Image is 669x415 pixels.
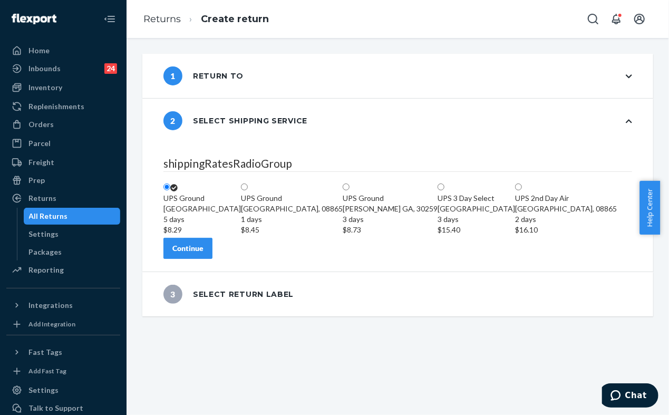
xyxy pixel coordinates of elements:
[241,204,343,235] div: [GEOGRAPHIC_DATA], 08865
[515,184,522,190] input: UPS 2nd Day Air[GEOGRAPHIC_DATA], 088652 days$16.10
[6,116,120,133] a: Orders
[29,247,62,257] div: Packages
[6,297,120,314] button: Integrations
[515,225,617,235] div: $16.10
[6,172,120,189] a: Prep
[28,157,54,168] div: Freight
[163,193,241,204] div: UPS Ground
[201,13,269,25] a: Create return
[29,211,68,221] div: All Returns
[28,82,62,93] div: Inventory
[163,238,212,259] button: Continue
[163,285,294,304] div: Select return label
[6,42,120,59] a: Home
[515,214,617,225] div: 2 days
[28,347,62,358] div: Fast Tags
[28,300,73,311] div: Integrations
[163,66,244,85] div: Return to
[6,318,120,331] a: Add Integration
[163,285,182,304] span: 3
[28,320,75,329] div: Add Integration
[602,383,658,410] iframe: Opens a widget where you can chat to one of our agents
[104,63,117,74] div: 24
[163,225,241,235] div: $8.29
[438,225,515,235] div: $15.40
[28,403,83,413] div: Talk to Support
[24,244,121,260] a: Packages
[99,8,120,30] button: Close Navigation
[6,135,120,152] a: Parcel
[163,214,241,225] div: 5 days
[28,366,66,375] div: Add Fast Tag
[6,262,120,278] a: Reporting
[172,243,203,254] div: Continue
[241,214,343,225] div: 1 days
[6,154,120,171] a: Freight
[28,175,45,186] div: Prep
[438,193,515,204] div: UPS 3 Day Select
[163,204,241,235] div: [GEOGRAPHIC_DATA]
[28,385,59,395] div: Settings
[28,138,51,149] div: Parcel
[135,4,277,35] ol: breadcrumbs
[6,98,120,115] a: Replenishments
[515,204,617,235] div: [GEOGRAPHIC_DATA], 08865
[6,344,120,361] button: Fast Tags
[28,265,64,275] div: Reporting
[629,8,650,30] button: Open account menu
[438,204,515,235] div: [GEOGRAPHIC_DATA]
[583,8,604,30] button: Open Search Box
[241,193,343,204] div: UPS Ground
[6,382,120,399] a: Settings
[6,190,120,207] a: Returns
[343,184,350,190] input: UPS Ground[PERSON_NAME] GA, 302593 days$8.73
[6,79,120,96] a: Inventory
[343,193,438,204] div: UPS Ground
[163,66,182,85] span: 1
[639,181,660,235] button: Help Center
[515,193,617,204] div: UPS 2nd Day Air
[343,225,438,235] div: $8.73
[438,214,515,225] div: 3 days
[163,111,182,130] span: 2
[28,193,56,204] div: Returns
[143,13,181,25] a: Returns
[163,184,170,190] input: UPS Ground[GEOGRAPHIC_DATA]5 days$8.29
[28,101,84,112] div: Replenishments
[241,225,343,235] div: $8.45
[343,204,438,235] div: [PERSON_NAME] GA, 30259
[24,226,121,243] a: Settings
[163,111,307,130] div: Select shipping service
[28,119,54,130] div: Orders
[606,8,627,30] button: Open notifications
[6,60,120,77] a: Inbounds24
[28,63,61,74] div: Inbounds
[241,184,248,190] input: UPS Ground[GEOGRAPHIC_DATA], 088651 days$8.45
[438,184,444,190] input: UPS 3 Day Select[GEOGRAPHIC_DATA]3 days$15.40
[12,14,56,24] img: Flexport logo
[343,214,438,225] div: 3 days
[6,365,120,378] a: Add Fast Tag
[28,45,50,56] div: Home
[29,229,59,239] div: Settings
[163,156,632,172] legend: shippingRatesRadioGroup
[24,208,121,225] a: All Returns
